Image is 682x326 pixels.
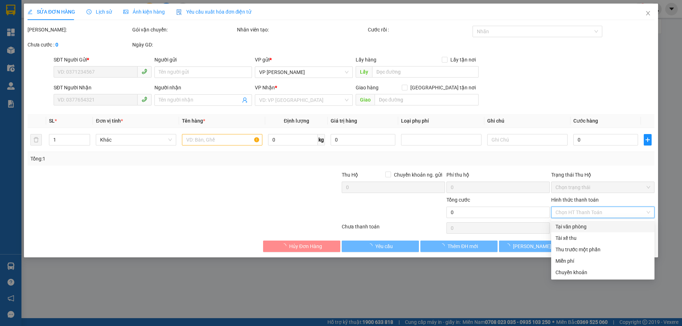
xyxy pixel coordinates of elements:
[644,134,652,145] button: plus
[142,69,147,74] span: phone
[645,10,651,16] span: close
[289,242,322,250] span: Hủy Đơn Hàng
[237,26,366,34] div: Nhân viên tạo:
[448,56,479,64] span: Lấy tận nơi
[54,56,152,64] div: SĐT Người Gửi
[255,56,353,64] div: VP gửi
[281,243,289,248] span: loading
[331,118,357,124] span: Giá trị hàng
[398,114,484,128] th: Loại phụ phí
[100,134,172,145] span: Khác
[55,42,58,48] b: 0
[375,94,479,105] input: Dọc đường
[30,155,263,163] div: Tổng: 1
[49,118,55,124] span: SL
[487,134,568,145] input: Ghi Chú
[342,172,358,178] span: Thu Hộ
[551,197,599,203] label: Hình thức thanh toán
[368,26,471,34] div: Cước rồi :
[555,257,650,265] div: Miễn phí
[342,241,419,252] button: Yêu cầu
[638,4,658,24] button: Close
[242,97,248,103] span: user-add
[28,26,131,34] div: [PERSON_NAME]:
[356,94,375,105] span: Giao
[555,182,650,193] span: Chọn trạng thái
[513,242,570,250] span: [PERSON_NAME] thay đổi
[123,9,165,15] span: Ảnh kiện hàng
[372,66,479,78] input: Dọc đường
[87,9,92,14] span: clock-circle
[30,134,42,145] button: delete
[259,67,349,78] span: VP Hoàng Liệt
[555,246,650,253] div: Thu trước một phần
[87,9,112,15] span: Lịch sử
[367,243,375,248] span: loading
[420,241,498,252] button: Thêm ĐH mới
[255,85,275,90] span: VP Nhận
[555,234,650,242] div: Tài xế thu
[391,171,445,179] span: Chuyển khoản ng. gửi
[341,223,446,235] div: Chưa thanh toán
[555,268,650,276] div: Chuyển khoản
[28,41,131,49] div: Chưa cước :
[356,85,379,90] span: Giao hàng
[407,84,479,92] span: [GEOGRAPHIC_DATA] tận nơi
[505,243,513,248] span: loading
[440,243,448,248] span: loading
[446,171,550,182] div: Phí thu hộ
[96,118,123,124] span: Đơn vị tính
[284,118,309,124] span: Định lượng
[182,118,205,124] span: Tên hàng
[263,241,340,252] button: Hủy Đơn Hàng
[142,97,147,102] span: phone
[375,242,393,250] span: Yêu cầu
[132,41,236,49] div: Ngày GD:
[551,171,654,179] div: Trạng thái Thu Hộ
[446,197,470,203] span: Tổng cước
[154,56,252,64] div: Người gửi
[154,84,252,92] div: Người nhận
[123,9,128,14] span: picture
[176,9,252,15] span: Yêu cầu xuất hóa đơn điện tử
[318,134,325,145] span: kg
[28,9,33,14] span: edit
[644,137,651,143] span: plus
[28,9,75,15] span: SỬA ĐƠN HÀNG
[176,9,182,15] img: icon
[356,66,372,78] span: Lấy
[132,26,236,34] div: Gói vận chuyển:
[356,57,376,63] span: Lấy hàng
[555,223,650,231] div: Tại văn phòng
[484,114,570,128] th: Ghi chú
[182,134,262,145] input: VD: Bàn, Ghế
[499,241,576,252] button: [PERSON_NAME] thay đổi
[54,84,152,92] div: SĐT Người Nhận
[448,242,478,250] span: Thêm ĐH mới
[573,118,598,124] span: Cước hàng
